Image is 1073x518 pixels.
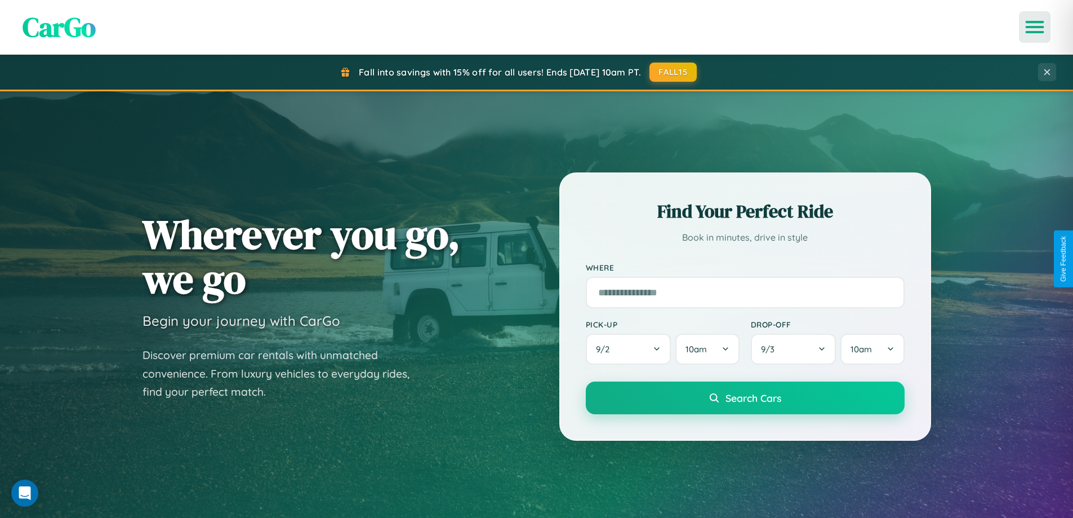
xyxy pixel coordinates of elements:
span: 9 / 3 [761,344,780,355]
div: Give Feedback [1059,236,1067,282]
span: 10am [851,344,872,355]
h3: Begin your journey with CarGo [143,312,340,329]
button: 10am [675,334,739,365]
span: Search Cars [725,392,781,404]
p: Discover premium car rentals with unmatched convenience. From luxury vehicles to everyday rides, ... [143,346,424,401]
label: Where [586,263,905,272]
label: Pick-up [586,320,740,329]
p: Book in minutes, drive in style [586,229,905,246]
button: 9/2 [586,334,671,365]
button: FALL15 [649,63,697,82]
span: 10am [685,344,707,355]
span: Fall into savings with 15% off for all users! Ends [DATE] 10am PT. [359,67,641,78]
h2: Find Your Perfect Ride [586,199,905,224]
span: CarGo [23,8,96,46]
div: Open Intercom Messenger [11,480,38,507]
button: Search Cars [586,382,905,414]
span: 9 / 2 [596,344,615,355]
h1: Wherever you go, we go [143,212,460,301]
button: Open menu [1019,11,1050,43]
button: 10am [840,334,904,365]
label: Drop-off [751,320,905,329]
button: 9/3 [751,334,836,365]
